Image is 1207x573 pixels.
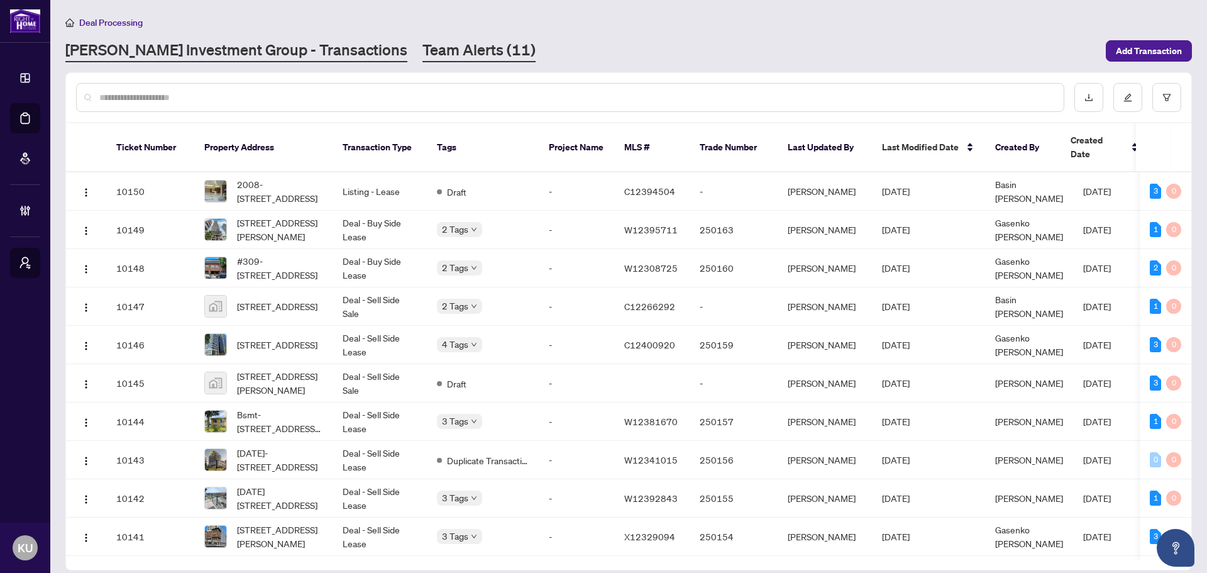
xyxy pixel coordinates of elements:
[624,492,678,504] span: W12392843
[1166,299,1181,314] div: 0
[882,339,910,350] span: [DATE]
[1150,529,1161,544] div: 3
[690,123,778,172] th: Trade Number
[690,287,778,326] td: -
[442,260,468,275] span: 2 Tags
[1166,452,1181,467] div: 0
[237,484,322,512] span: [DATE][STREET_ADDRESS]
[539,479,614,518] td: -
[778,403,872,441] td: [PERSON_NAME]
[81,264,91,274] img: Logo
[106,441,194,479] td: 10143
[690,518,778,556] td: 250154
[106,364,194,403] td: 10145
[882,224,910,235] span: [DATE]
[333,403,427,441] td: Deal - Sell Side Lease
[81,379,91,389] img: Logo
[106,403,194,441] td: 10144
[1166,414,1181,429] div: 0
[205,449,226,470] img: thumbnail-img
[995,454,1063,465] span: [PERSON_NAME]
[1083,454,1111,465] span: [DATE]
[81,494,91,504] img: Logo
[76,220,96,240] button: Logo
[106,172,194,211] td: 10150
[1071,133,1123,161] span: Created Date
[427,123,539,172] th: Tags
[205,411,226,432] img: thumbnail-img
[76,526,96,547] button: Logo
[624,186,675,197] span: C12394504
[205,334,226,355] img: thumbnail-img
[778,441,872,479] td: [PERSON_NAME]
[778,211,872,249] td: [PERSON_NAME]
[205,219,226,240] img: thumbnail-img
[882,492,910,504] span: [DATE]
[76,450,96,470] button: Logo
[995,217,1063,242] span: Gasenko [PERSON_NAME]
[65,40,407,62] a: [PERSON_NAME] Investment Group - Transactions
[1166,491,1181,506] div: 0
[10,9,40,33] img: logo
[1150,184,1161,199] div: 3
[1106,40,1192,62] button: Add Transaction
[333,287,427,326] td: Deal - Sell Side Sale
[471,533,477,540] span: down
[1157,529,1194,567] button: Open asap
[205,257,226,279] img: thumbnail-img
[76,373,96,393] button: Logo
[19,257,31,269] span: user-switch
[690,326,778,364] td: 250159
[1150,222,1161,237] div: 1
[1150,452,1161,467] div: 0
[333,326,427,364] td: Deal - Sell Side Lease
[1083,416,1111,427] span: [DATE]
[624,531,675,542] span: X12329094
[81,456,91,466] img: Logo
[624,224,678,235] span: W12395711
[690,479,778,518] td: 250155
[778,479,872,518] td: [PERSON_NAME]
[539,518,614,556] td: -
[690,403,778,441] td: 250157
[333,249,427,287] td: Deal - Buy Side Lease
[985,123,1061,172] th: Created By
[1166,184,1181,199] div: 0
[76,488,96,508] button: Logo
[106,249,194,287] td: 10148
[995,492,1063,504] span: [PERSON_NAME]
[882,140,959,154] span: Last Modified Date
[442,529,468,543] span: 3 Tags
[624,416,678,427] span: W12381670
[1083,531,1111,542] span: [DATE]
[471,226,477,233] span: down
[624,301,675,312] span: C12266292
[995,294,1063,319] span: Basin [PERSON_NAME]
[237,254,322,282] span: #309-[STREET_ADDRESS]
[539,172,614,211] td: -
[1083,301,1111,312] span: [DATE]
[18,539,33,557] span: KU
[333,441,427,479] td: Deal - Sell Side Lease
[539,249,614,287] td: -
[778,172,872,211] td: [PERSON_NAME]
[1074,83,1103,112] button: download
[1083,377,1111,389] span: [DATE]
[237,177,322,205] span: 2008-[STREET_ADDRESS]
[106,518,194,556] td: 10141
[995,524,1063,549] span: Gasenko [PERSON_NAME]
[106,479,194,518] td: 10142
[614,123,690,172] th: MLS #
[778,123,872,172] th: Last Updated By
[1061,123,1149,172] th: Created Date
[81,187,91,197] img: Logo
[1152,83,1181,112] button: filter
[1162,93,1171,102] span: filter
[106,211,194,249] td: 10149
[995,255,1063,281] span: Gasenko [PERSON_NAME]
[237,523,322,550] span: [STREET_ADDRESS][PERSON_NAME]
[442,337,468,352] span: 4 Tags
[81,303,91,313] img: Logo
[995,416,1063,427] span: [PERSON_NAME]
[65,18,74,27] span: home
